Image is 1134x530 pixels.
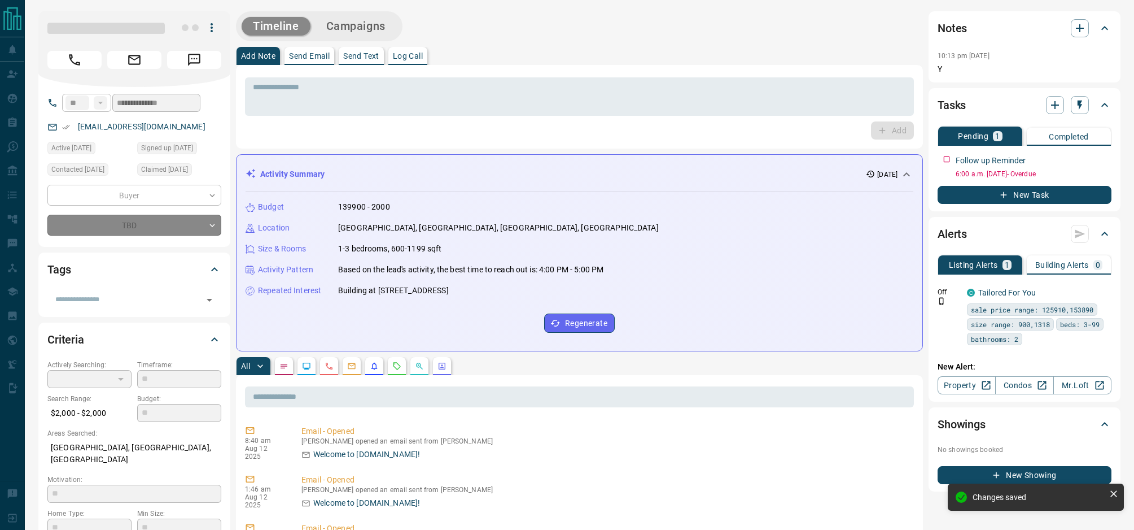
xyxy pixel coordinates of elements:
p: [PERSON_NAME] opened an email sent from [PERSON_NAME] [301,486,909,494]
p: Building at [STREET_ADDRESS] [338,285,449,297]
p: Send Text [343,52,379,60]
p: Log Call [393,52,423,60]
div: condos.ca [967,289,975,297]
svg: Listing Alerts [370,362,379,371]
p: Aug 12 2025 [245,445,284,461]
p: Timeframe: [137,360,221,370]
p: Aug 12 2025 [245,493,284,509]
div: Notes [938,15,1111,42]
p: Budget [258,201,284,213]
h2: Criteria [47,331,84,349]
a: Mr.Loft [1053,376,1111,394]
span: bathrooms: 2 [971,333,1018,345]
div: Tags [47,256,221,283]
button: Campaigns [315,17,397,36]
p: Search Range: [47,394,132,404]
p: Follow up Reminder [956,155,1026,167]
p: Email - Opened [301,474,909,486]
div: Changes saved [973,493,1105,502]
p: New Alert: [938,361,1111,373]
p: Add Note [241,52,275,60]
p: Repeated Interest [258,285,321,297]
a: Condos [995,376,1053,394]
div: Mon Aug 11 2025 [47,163,132,179]
p: No showings booked [938,445,1111,455]
p: [GEOGRAPHIC_DATA], [GEOGRAPHIC_DATA], [GEOGRAPHIC_DATA] [47,438,221,469]
p: 1:46 am [245,485,284,493]
h2: Tasks [938,96,966,114]
p: $2,000 - $2,000 [47,404,132,423]
p: [PERSON_NAME] opened an email sent from [PERSON_NAME] [301,437,909,445]
p: Based on the lead's activity, the best time to reach out is: 4:00 PM - 5:00 PM [338,264,603,276]
p: Activity Summary [260,168,325,180]
p: Location [258,222,290,234]
div: Tasks [938,92,1111,119]
svg: Calls [325,362,334,371]
p: Off [938,287,960,297]
p: Welcome to [DOMAIN_NAME]! [313,449,420,461]
span: Contacted [DATE] [51,164,104,175]
p: Budget: [137,394,221,404]
span: Active [DATE] [51,142,91,154]
svg: Push Notification Only [938,297,945,305]
span: Email [107,51,161,69]
p: Size & Rooms [258,243,307,255]
svg: Opportunities [415,362,424,371]
button: Open [202,292,217,308]
p: Y [938,63,1111,75]
p: Motivation: [47,475,221,485]
h2: Tags [47,260,71,279]
div: Alerts [938,220,1111,247]
p: 1 [1005,261,1009,269]
h2: Showings [938,415,986,433]
svg: Lead Browsing Activity [302,362,311,371]
p: Activity Pattern [258,264,313,276]
div: TBD [47,215,221,236]
p: Listing Alerts [949,261,998,269]
a: Tailored For You [978,288,1036,297]
span: sale price range: 125910,153890 [971,304,1093,315]
p: [GEOGRAPHIC_DATA], [GEOGRAPHIC_DATA], [GEOGRAPHIC_DATA], [GEOGRAPHIC_DATA] [338,222,659,234]
p: 0 [1096,261,1100,269]
p: Areas Searched: [47,428,221,438]
p: Min Size: [137,509,221,519]
a: [EMAIL_ADDRESS][DOMAIN_NAME] [78,122,205,131]
button: Timeline [242,17,310,36]
svg: Emails [347,362,356,371]
span: size range: 900,1318 [971,319,1050,330]
span: Claimed [DATE] [141,164,188,175]
button: New Task [938,186,1111,204]
p: [DATE] [877,170,897,180]
span: Call [47,51,102,69]
div: Buyer [47,185,221,206]
div: Criteria [47,326,221,353]
svg: Requests [392,362,401,371]
p: Welcome to [DOMAIN_NAME]! [313,497,420,509]
p: Completed [1049,133,1089,141]
p: 139900 - 2000 [338,201,390,213]
div: Mon Aug 11 2025 [47,142,132,158]
p: Pending [958,132,988,140]
p: 8:40 am [245,437,284,445]
p: 1-3 bedrooms, 600-1199 sqft [338,243,442,255]
div: Showings [938,411,1111,438]
p: Email - Opened [301,425,909,437]
div: Activity Summary[DATE] [246,164,913,185]
p: Actively Searching: [47,360,132,370]
a: Property [938,376,996,394]
span: beds: 3-99 [1060,319,1100,330]
div: Mon Aug 11 2025 [137,142,221,158]
p: Send Email [289,52,330,60]
h2: Notes [938,19,967,37]
p: Building Alerts [1035,261,1089,269]
h2: Alerts [938,225,967,243]
span: Signed up [DATE] [141,142,193,154]
p: Home Type: [47,509,132,519]
button: Regenerate [544,314,615,333]
span: Message [167,51,221,69]
button: New Showing [938,466,1111,484]
svg: Agent Actions [437,362,446,371]
div: Mon Aug 11 2025 [137,163,221,179]
p: 10:13 pm [DATE] [938,52,989,60]
p: 6:00 a.m. [DATE] - Overdue [956,169,1111,179]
